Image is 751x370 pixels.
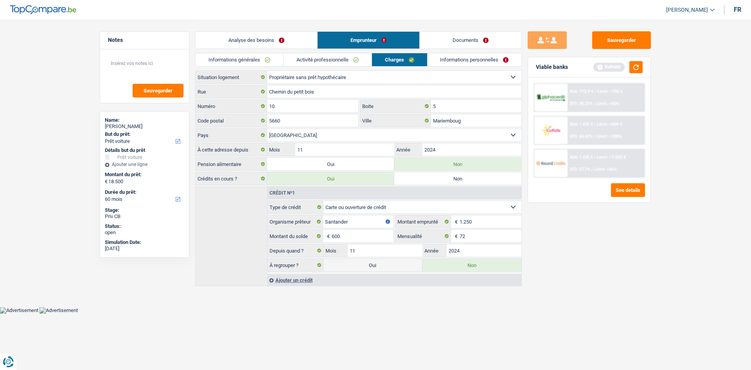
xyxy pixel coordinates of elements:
[196,143,267,156] label: À cette adresse depuis
[597,122,622,127] span: Limit: >800 €
[105,147,184,153] div: Détails but du prêt
[105,117,184,123] div: Name:
[570,155,593,160] span: NAI: 1 235 €
[10,5,76,14] img: TopCompare Logo
[372,53,427,66] a: Charges
[196,172,267,185] label: Crédits en cours ?
[196,71,267,83] label: Situation logement
[395,215,451,228] label: Montant emprunté
[105,213,184,220] div: Priv CB
[105,189,183,195] label: Durée du prêt:
[594,134,595,139] span: /
[268,215,323,228] label: Organisme prêteur
[348,244,422,257] input: MM
[451,215,460,228] span: €
[268,259,323,271] label: À regrouper ?
[360,100,431,112] label: Boite
[105,239,184,245] div: Simulation Date:
[422,143,521,156] input: AAAA
[105,131,183,137] label: But du prêt:
[196,100,267,112] label: Numéro
[596,134,622,139] span: Limit: <100%
[594,167,617,172] span: Limit: <65%
[422,244,447,257] label: Année
[268,230,323,242] label: Montant du solde
[105,123,184,130] div: [PERSON_NAME]
[596,101,619,106] span: Limit: <60%
[394,172,521,185] label: Non
[593,63,625,71] div: Refresh
[196,158,267,170] label: Pension alimentaire
[734,6,741,13] div: fr
[133,84,183,97] button: Sauvegarder
[323,244,348,257] label: Mois
[268,201,323,213] label: Type de crédit
[105,245,184,252] div: [DATE]
[105,229,184,236] div: open
[267,158,394,170] label: Oui
[666,7,708,13] span: [PERSON_NAME]
[105,171,183,178] label: Montant du prêt:
[395,230,451,242] label: Mensualité
[40,307,78,314] img: Advertisement
[144,88,172,93] span: Sauvegarder
[196,32,317,49] a: Analyse des besoins
[108,37,181,43] h5: Notes
[536,123,565,137] img: Cofidis
[394,143,422,156] label: Année
[570,122,593,127] span: NAI: 1 476 €
[105,207,184,213] div: Stage:
[594,155,596,160] span: /
[420,32,521,49] a: Documents
[267,274,521,286] div: Ajouter un crédit
[595,89,596,94] span: /
[267,172,394,185] label: Oui
[594,101,595,106] span: /
[570,101,593,106] span: DTI: 38.22%
[318,32,419,49] a: Emprunteur
[323,259,422,271] label: Oui
[451,230,460,242] span: €
[422,259,521,271] label: Non
[594,122,596,127] span: /
[105,162,184,167] div: Ajouter une ligne
[196,129,267,141] label: Pays
[536,156,565,170] img: Record Credits
[428,53,522,66] a: Informations personnelles
[447,244,521,257] input: AAAA
[268,191,297,195] div: Crédit nº1
[592,31,651,49] button: Sauvegarder
[536,64,568,70] div: Viable banks
[591,167,593,172] span: /
[105,179,108,185] span: €
[660,4,715,16] a: [PERSON_NAME]
[196,85,267,98] label: Rue
[597,89,623,94] span: Limit: >750 €
[105,223,184,229] div: Status:
[394,158,521,170] label: Non
[268,244,323,257] label: Depuis quand ?
[284,53,372,66] a: Activité professionnelle
[611,183,645,197] button: See details
[360,114,431,127] label: Ville
[323,230,332,242] span: €
[295,143,394,156] input: MM
[597,155,626,160] span: Limit: >1.033 €
[570,167,590,172] span: DTI: 27.7%
[196,53,283,66] a: Informations générales
[267,143,295,156] label: Mois
[570,134,593,139] span: DTI: 24.42%
[536,93,565,102] img: AlphaCredit
[570,89,593,94] span: NAI: 772,3 €
[196,114,267,127] label: Code postal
